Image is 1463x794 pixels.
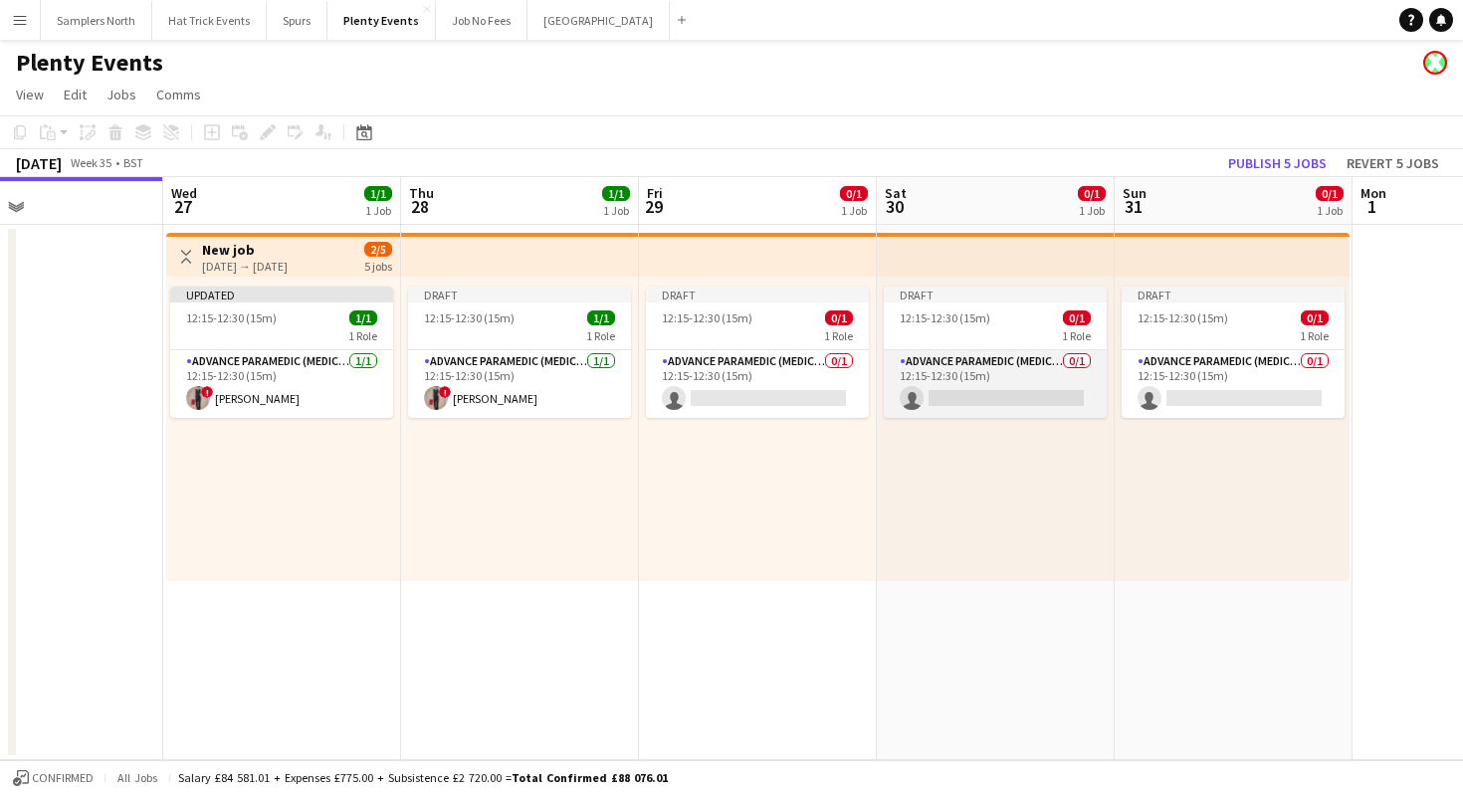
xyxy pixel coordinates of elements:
[825,310,853,325] span: 0/1
[409,184,434,202] span: Thu
[170,287,393,302] div: Updated
[1358,195,1386,218] span: 1
[1062,328,1091,343] span: 1 Role
[527,1,670,40] button: [GEOGRAPHIC_DATA]
[202,241,288,259] h3: New job
[1122,287,1345,418] app-job-card: Draft12:15-12:30 (15m)0/11 RoleAdvance Paramedic (Medical)0/112:15-12:30 (15m)
[408,287,631,418] app-job-card: Draft12:15-12:30 (15m)1/11 RoleAdvance Paramedic (Medical)1/112:15-12:30 (15m)![PERSON_NAME]
[170,287,393,418] app-job-card: Updated12:15-12:30 (15m)1/11 RoleAdvance Paramedic (Medical)1/112:15-12:30 (15m)![PERSON_NAME]
[66,155,115,170] span: Week 35
[171,184,197,202] span: Wed
[885,184,907,202] span: Sat
[1138,310,1228,325] span: 12:15-12:30 (15m)
[436,1,527,40] button: Job No Fees
[1301,310,1329,325] span: 0/1
[178,770,668,785] div: Salary £84 581.01 + Expenses £775.00 + Subsistence £2 720.00 =
[201,386,213,398] span: !
[1317,203,1343,218] div: 1 Job
[408,350,631,418] app-card-role: Advance Paramedic (Medical)1/112:15-12:30 (15m)![PERSON_NAME]
[1123,184,1147,202] span: Sun
[364,257,392,274] div: 5 jobs
[1122,350,1345,418] app-card-role: Advance Paramedic (Medical)0/112:15-12:30 (15m)
[1078,186,1106,201] span: 0/1
[152,1,267,40] button: Hat Trick Events
[349,310,377,325] span: 1/1
[16,86,44,103] span: View
[41,1,152,40] button: Samplers North
[365,203,391,218] div: 1 Job
[32,771,94,785] span: Confirmed
[1316,186,1344,201] span: 0/1
[202,259,288,274] div: [DATE] → [DATE]
[882,195,907,218] span: 30
[1079,203,1105,218] div: 1 Job
[1120,195,1147,218] span: 31
[644,195,663,218] span: 29
[113,770,161,785] span: All jobs
[646,287,869,418] app-job-card: Draft12:15-12:30 (15m)0/11 RoleAdvance Paramedic (Medical)0/112:15-12:30 (15m)
[884,287,1107,418] app-job-card: Draft12:15-12:30 (15m)0/11 RoleAdvance Paramedic (Medical)0/112:15-12:30 (15m)
[1122,287,1345,302] div: Draft
[106,86,136,103] span: Jobs
[64,86,87,103] span: Edit
[424,310,515,325] span: 12:15-12:30 (15m)
[900,310,990,325] span: 12:15-12:30 (15m)
[586,328,615,343] span: 1 Role
[824,328,853,343] span: 1 Role
[364,186,392,201] span: 1/1
[56,82,95,107] a: Edit
[603,203,629,218] div: 1 Job
[662,310,752,325] span: 12:15-12:30 (15m)
[348,328,377,343] span: 1 Role
[16,48,163,78] h1: Plenty Events
[587,310,615,325] span: 1/1
[364,242,392,257] span: 2/5
[10,767,97,789] button: Confirmed
[1339,150,1447,176] button: Revert 5 jobs
[647,184,663,202] span: Fri
[406,195,434,218] span: 28
[512,770,668,785] span: Total Confirmed £88 076.01
[168,195,197,218] span: 27
[646,287,869,302] div: Draft
[840,186,868,201] span: 0/1
[186,310,277,325] span: 12:15-12:30 (15m)
[1423,51,1447,75] app-user-avatar: James Runnymede
[884,350,1107,418] app-card-role: Advance Paramedic (Medical)0/112:15-12:30 (15m)
[148,82,209,107] a: Comms
[327,1,436,40] button: Plenty Events
[1360,184,1386,202] span: Mon
[884,287,1107,302] div: Draft
[602,186,630,201] span: 1/1
[170,350,393,418] app-card-role: Advance Paramedic (Medical)1/112:15-12:30 (15m)![PERSON_NAME]
[123,155,143,170] div: BST
[1063,310,1091,325] span: 0/1
[841,203,867,218] div: 1 Job
[8,82,52,107] a: View
[99,82,144,107] a: Jobs
[1220,150,1335,176] button: Publish 5 jobs
[646,350,869,418] app-card-role: Advance Paramedic (Medical)0/112:15-12:30 (15m)
[16,153,62,173] div: [DATE]
[408,287,631,302] div: Draft
[1300,328,1329,343] span: 1 Role
[267,1,327,40] button: Spurs
[439,386,451,398] span: !
[156,86,201,103] span: Comms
